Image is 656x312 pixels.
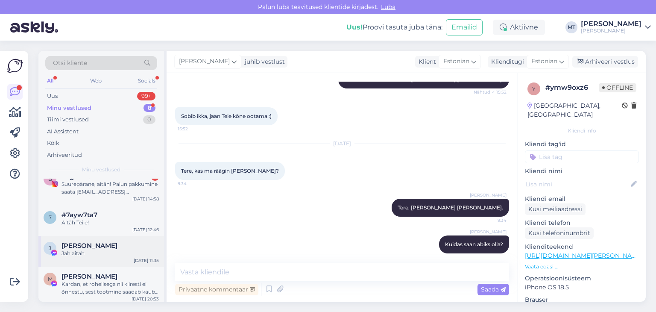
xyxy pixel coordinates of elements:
[45,75,55,86] div: All
[47,151,82,159] div: Arhiveeritud
[47,104,91,112] div: Minu vestlused
[132,227,159,233] div: [DATE] 12:46
[178,126,210,132] span: 15:52
[474,254,507,260] span: 9:37
[525,295,639,304] p: Brauser
[61,250,159,257] div: Jah aitah
[470,229,507,235] span: [PERSON_NAME]
[470,192,507,198] span: [PERSON_NAME]
[47,127,79,136] div: AI Assistent
[7,58,23,74] img: Askly Logo
[137,92,155,100] div: 99+
[525,167,639,176] p: Kliendi nimi
[445,241,503,247] span: Kuidas saan abiks olla?
[474,217,507,224] span: 9:34
[61,273,117,280] span: Mart Engelbrecht
[446,19,483,35] button: Emailid
[175,284,258,295] div: Privaatne kommentaar
[136,75,157,86] div: Socials
[474,89,507,95] span: Nähtud ✓ 15:52
[525,203,586,215] div: Küsi meiliaadressi
[61,219,159,227] div: Aitäh Teile!
[49,214,52,221] span: 7
[47,139,59,147] div: Kõik
[481,286,506,293] span: Saada
[378,3,398,11] span: Luba
[545,82,599,93] div: # ymw9oxz6
[525,218,639,227] p: Kliendi telefon
[49,245,51,251] span: J
[132,296,159,302] div: [DATE] 20:53
[88,75,103,86] div: Web
[175,140,509,147] div: [DATE]
[61,180,159,196] div: Suurepärane, aitäh! Palun pakkumine saata [EMAIL_ADDRESS][DOMAIN_NAME] Värvilist sügist!
[47,92,58,100] div: Uus
[143,104,155,112] div: 8
[599,83,636,92] span: Offline
[525,194,639,203] p: Kliendi email
[47,115,89,124] div: Tiimi vestlused
[181,168,279,174] span: Tere, kas ma räägin [PERSON_NAME]?
[525,274,639,283] p: Operatsioonisüsteem
[48,276,53,282] span: M
[53,59,87,68] span: Otsi kliente
[581,21,641,27] div: [PERSON_NAME]
[61,211,97,219] span: #7ayw7ta7
[178,180,210,187] span: 9:34
[565,21,577,33] div: MT
[525,180,629,189] input: Lisa nimi
[132,196,159,202] div: [DATE] 14:58
[143,115,155,124] div: 0
[527,101,622,119] div: [GEOGRAPHIC_DATA], [GEOGRAPHIC_DATA]
[581,27,641,34] div: [PERSON_NAME]
[488,57,524,66] div: Klienditugi
[525,242,639,251] p: Klienditeekond
[525,140,639,149] p: Kliendi tag'id
[346,22,442,32] div: Proovi tasuta juba täna:
[415,57,436,66] div: Klient
[61,242,117,250] span: Jane Kodar
[525,227,594,239] div: Küsi telefoninumbrit
[525,150,639,163] input: Lisa tag
[48,176,52,182] span: b
[525,283,639,292] p: iPhone OS 18.5
[398,204,503,211] span: Tere, [PERSON_NAME] [PERSON_NAME].
[181,113,272,119] span: Sobib ikka, jään Teie kõne ootama :)
[581,21,651,34] a: [PERSON_NAME][PERSON_NAME]
[134,257,159,264] div: [DATE] 11:35
[532,85,536,92] span: y
[241,57,285,66] div: juhib vestlust
[346,23,363,31] b: Uus!
[179,57,230,66] span: [PERSON_NAME]
[525,127,639,135] div: Kliendi info
[443,57,469,66] span: Estonian
[572,56,638,68] div: Arhiveeri vestlus
[61,280,159,296] div: Kardan, et rohelisega nii kiiresti ei õnnestu, sest tootmine saadab kauba neljapäeval välja [PERS...
[525,263,639,271] p: Vaata edasi ...
[525,252,643,259] a: [URL][DOMAIN_NAME][PERSON_NAME]
[531,57,557,66] span: Estonian
[493,20,545,35] div: Aktiivne
[82,166,120,174] span: Minu vestlused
